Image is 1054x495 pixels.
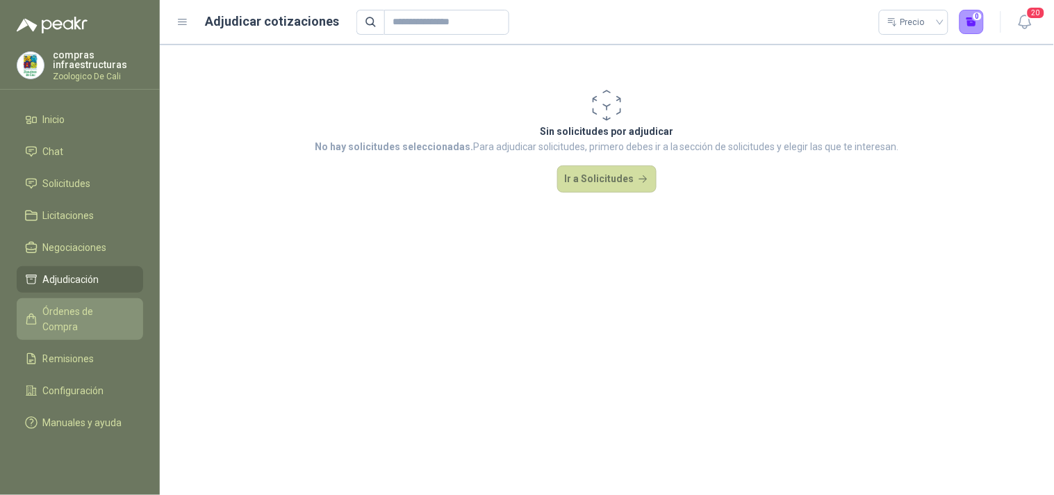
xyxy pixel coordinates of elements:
[206,12,340,31] h1: Adjudicar cotizaciones
[887,12,928,33] div: Precio
[17,106,143,133] a: Inicio
[43,240,107,255] span: Negociaciones
[43,304,130,334] span: Órdenes de Compra
[43,144,64,159] span: Chat
[17,17,88,33] img: Logo peakr
[17,298,143,340] a: Órdenes de Compra
[17,170,143,197] a: Solicitudes
[17,266,143,293] a: Adjudicación
[557,165,657,193] button: Ir a Solicitudes
[17,378,143,404] a: Configuración
[43,351,94,366] span: Remisiones
[17,202,143,229] a: Licitaciones
[43,383,104,398] span: Configuración
[43,272,99,287] span: Adjudicación
[43,112,65,127] span: Inicio
[17,138,143,165] a: Chat
[1012,10,1037,35] button: 20
[315,124,899,139] p: Sin solicitudes por adjudicar
[315,141,473,152] strong: No hay solicitudes seleccionadas.
[43,415,122,430] span: Manuales y ayuda
[1026,6,1046,19] span: 20
[43,176,91,191] span: Solicitudes
[53,72,143,81] p: Zoologico De Cali
[17,234,143,261] a: Negociaciones
[17,346,143,372] a: Remisiones
[17,52,44,79] img: Company Logo
[960,10,985,35] button: 0
[17,409,143,436] a: Manuales y ayuda
[315,139,899,154] p: Para adjudicar solicitudes, primero debes ir a la sección de solicitudes y elegir las que te inte...
[43,208,94,223] span: Licitaciones
[53,50,143,70] p: compras infraestructuras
